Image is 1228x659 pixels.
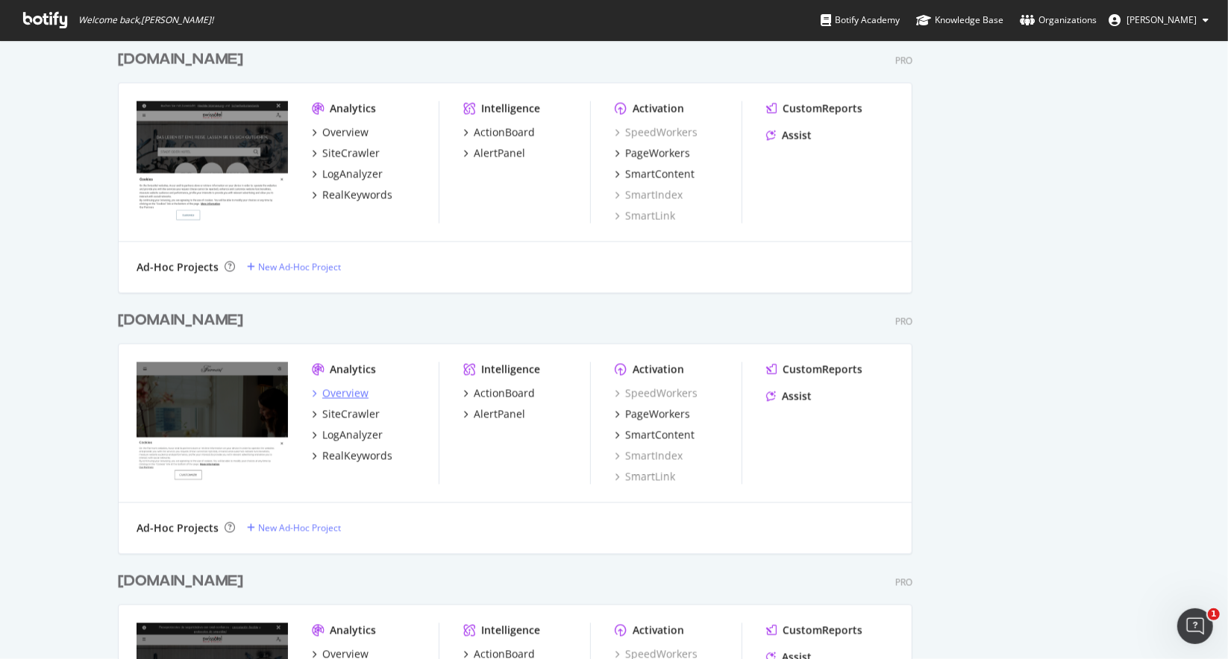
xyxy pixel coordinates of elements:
[322,407,380,422] div: SiteCrawler
[615,167,695,182] a: SmartContent
[247,522,341,535] a: New Ad-Hoc Project
[633,101,684,116] div: Activation
[247,261,341,274] a: New Ad-Hoc Project
[322,428,383,443] div: LogAnalyzer
[322,188,392,203] div: RealKeywords
[258,261,341,274] div: New Ad-Hoc Project
[766,128,812,143] a: Assist
[615,407,690,422] a: PageWorkers
[322,125,369,140] div: Overview
[625,428,695,443] div: SmartContent
[633,623,684,638] div: Activation
[481,623,540,638] div: Intelligence
[1127,13,1197,26] span: Steffie Kronek
[322,167,383,182] div: LogAnalyzer
[895,315,912,328] div: Pro
[766,362,862,377] a: CustomReports
[118,571,249,593] a: [DOMAIN_NAME]
[615,209,675,224] a: SmartLink
[625,146,690,161] div: PageWorkers
[312,146,380,161] a: SiteCrawler
[615,470,675,485] a: SmartLink
[78,14,213,26] span: Welcome back, [PERSON_NAME] !
[481,362,540,377] div: Intelligence
[118,49,249,71] a: [DOMAIN_NAME]
[322,449,392,464] div: RealKeywords
[633,362,684,377] div: Activation
[118,310,243,332] div: [DOMAIN_NAME]
[895,576,912,589] div: Pro
[330,101,376,116] div: Analytics
[625,407,690,422] div: PageWorkers
[312,428,383,443] a: LogAnalyzer
[312,407,380,422] a: SiteCrawler
[330,362,376,377] div: Analytics
[463,386,535,401] a: ActionBoard
[481,101,540,116] div: Intelligence
[1020,13,1097,28] div: Organizations
[766,101,862,116] a: CustomReports
[615,188,683,203] a: SmartIndex
[312,386,369,401] a: Overview
[118,310,249,332] a: [DOMAIN_NAME]
[615,125,698,140] a: SpeedWorkers
[137,101,288,222] img: www.swissotel.de
[330,623,376,638] div: Analytics
[322,146,380,161] div: SiteCrawler
[821,13,900,28] div: Botify Academy
[312,188,392,203] a: RealKeywords
[137,260,219,275] div: Ad-Hoc Projects
[615,428,695,443] a: SmartContent
[1097,8,1221,32] button: [PERSON_NAME]
[625,167,695,182] div: SmartContent
[312,167,383,182] a: LogAnalyzer
[895,54,912,67] div: Pro
[312,125,369,140] a: Overview
[615,386,698,401] a: SpeedWorkers
[916,13,1003,28] div: Knowledge Base
[118,49,243,71] div: [DOMAIN_NAME]
[474,146,525,161] div: AlertPanel
[782,128,812,143] div: Assist
[474,407,525,422] div: AlertPanel
[463,125,535,140] a: ActionBoard
[1208,608,1220,620] span: 1
[474,386,535,401] div: ActionBoard
[783,101,862,116] div: CustomReports
[463,146,525,161] a: AlertPanel
[782,389,812,404] div: Assist
[615,146,690,161] a: PageWorkers
[1177,608,1213,644] iframe: Intercom live chat
[312,449,392,464] a: RealKeywords
[474,125,535,140] div: ActionBoard
[766,389,812,404] a: Assist
[137,521,219,536] div: Ad-Hoc Projects
[615,449,683,464] a: SmartIndex
[766,623,862,638] a: CustomReports
[783,362,862,377] div: CustomReports
[118,571,243,593] div: [DOMAIN_NAME]
[463,407,525,422] a: AlertPanel
[258,522,341,535] div: New Ad-Hoc Project
[322,386,369,401] div: Overview
[783,623,862,638] div: CustomReports
[137,362,288,483] img: fairmont.com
